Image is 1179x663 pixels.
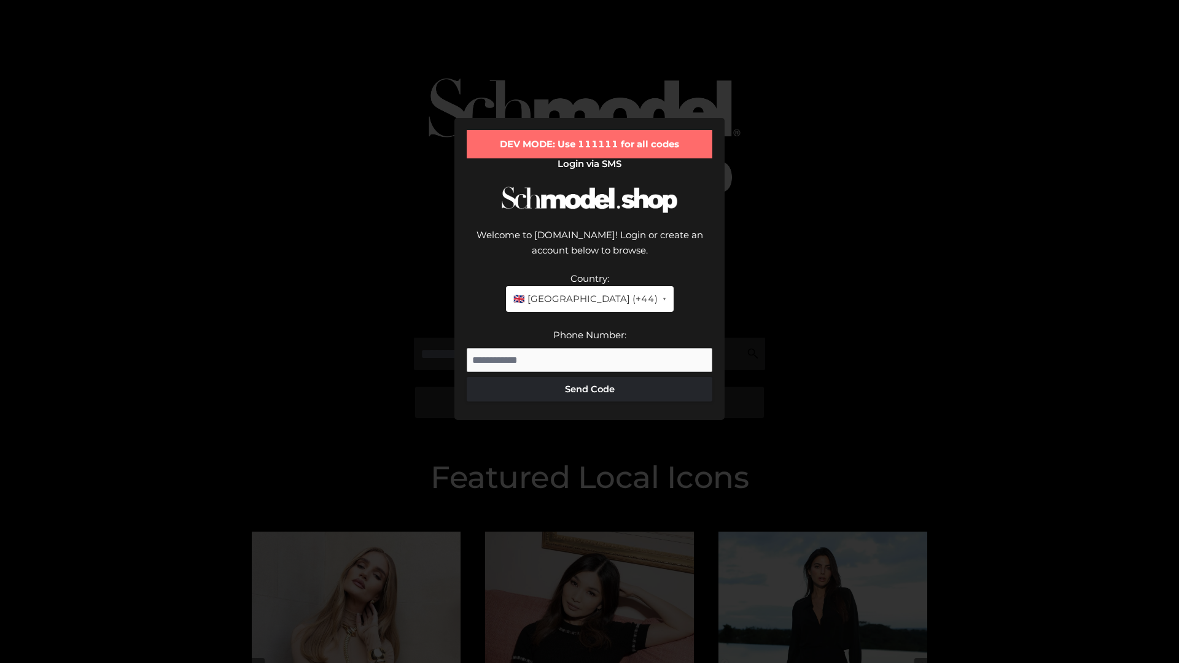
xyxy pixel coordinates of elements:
div: Welcome to [DOMAIN_NAME]! Login or create an account below to browse. [467,227,712,271]
button: Send Code [467,377,712,401]
div: DEV MODE: Use 111111 for all codes [467,130,712,158]
h2: Login via SMS [467,158,712,169]
span: 🇬🇧 [GEOGRAPHIC_DATA] (+44) [513,291,658,307]
img: Schmodel Logo [497,176,682,224]
label: Country: [570,273,609,284]
label: Phone Number: [553,329,626,341]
